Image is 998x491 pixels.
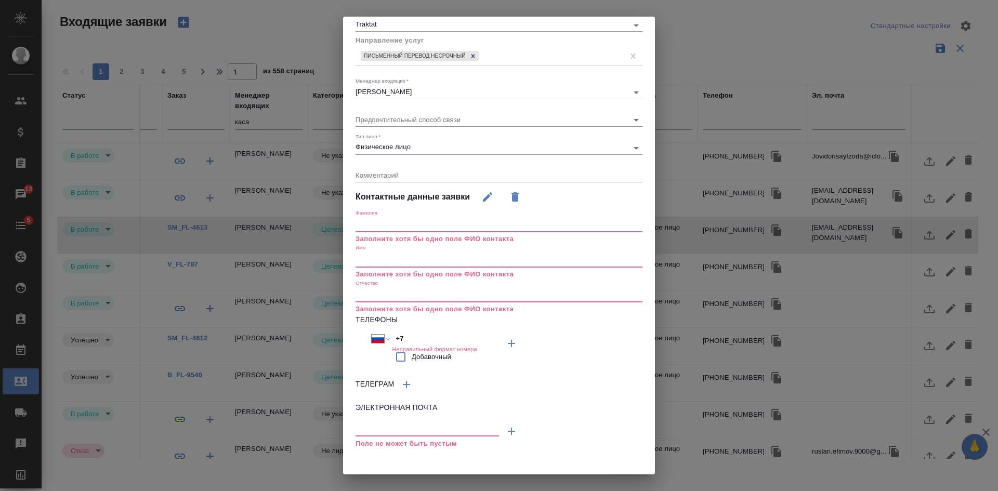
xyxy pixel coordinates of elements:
[356,78,409,84] label: Менеджер входящих
[361,51,467,62] div: Письменный перевод несрочный
[356,379,394,390] h6: Телеграм
[356,314,642,326] h6: Телефоны
[356,11,374,16] label: Бренд
[629,85,644,100] button: Open
[356,234,642,244] p: Заполните хотя бы одно поле ФИО контакта
[356,269,642,280] p: Заполните хотя бы одно поле ФИО контакта
[392,331,483,346] input: ✎ Введи что-нибудь
[356,134,380,139] label: Тип лица
[356,20,642,28] div: Traktat
[356,304,642,314] p: Заполните хотя бы одно поле ФИО контакта
[356,191,470,203] h4: Контактные данные заявки
[412,352,451,362] span: Добавочный
[475,184,500,209] button: Редактировать
[356,402,642,414] h6: Электронная почта
[356,36,424,44] span: Направление услуг
[356,280,378,285] label: Отчество
[392,346,477,352] h6: Неправильный формат номера
[503,184,528,209] button: Удалить
[499,331,524,356] button: Добавить
[356,439,499,449] p: Поле не может быть пустым
[356,245,365,250] label: Имя
[499,419,524,444] button: Добавить
[356,143,642,151] div: Физическое лицо
[356,210,377,215] label: Фамилия
[394,372,419,397] button: Добавить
